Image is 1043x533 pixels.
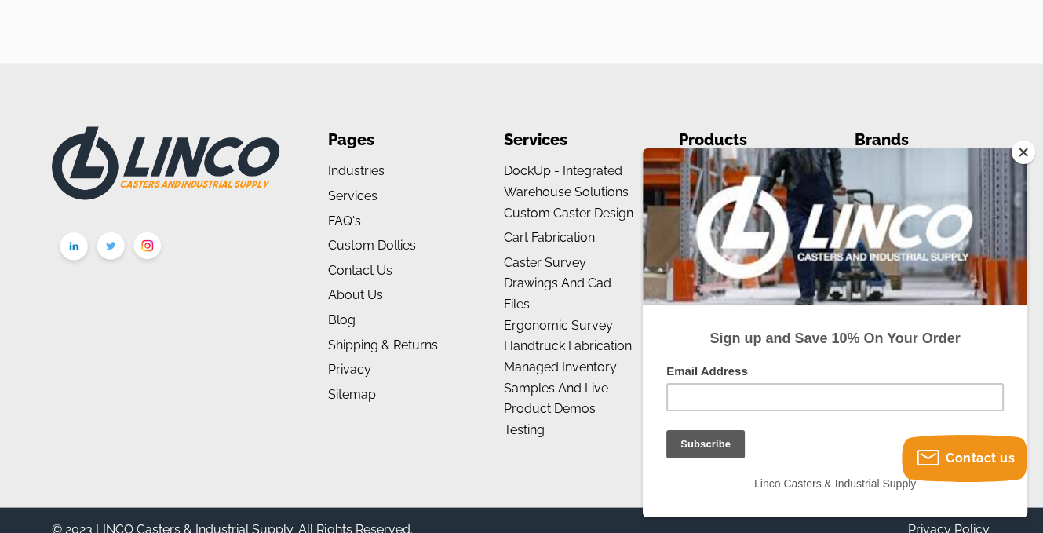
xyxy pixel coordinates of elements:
[902,435,1027,482] button: Contact us
[855,126,991,152] li: Brands
[24,216,361,235] label: Email Address
[67,182,317,198] strong: Sign up and Save 10% On Your Order
[679,126,815,152] li: Products
[504,359,617,374] a: Managed Inventory
[328,361,371,376] a: Privacy
[504,229,595,244] a: Cart Fabrication
[328,162,385,177] a: Industries
[946,451,1015,465] span: Contact us
[1012,141,1035,164] button: Close
[93,228,129,267] img: twitter.png
[328,188,377,203] a: Services
[328,386,376,401] a: Sitemap
[328,337,438,352] a: Shipping & Returns
[504,162,629,199] a: DockUp - Integrated Warehouse Solutions
[129,228,166,267] img: instagram.png
[504,254,586,269] a: Caster Survey
[24,282,102,310] input: Subscribe
[504,205,633,220] a: Custom Caster Design
[328,312,356,327] a: Blog
[328,237,416,252] a: Custom Dollies
[504,380,608,416] a: Samples and Live Product Demos
[328,213,361,228] a: FAQ's
[111,329,273,341] span: Linco Casters & Industrial Supply
[504,126,640,152] li: Services
[56,228,93,268] img: linkedin.png
[504,422,545,436] a: Testing
[52,126,279,199] img: LINCO CASTERS & INDUSTRIAL SUPPLY
[328,126,465,152] li: Pages
[328,262,392,277] a: Contact Us
[504,275,611,311] a: Drawings and Cad Files
[504,317,613,332] a: Ergonomic Survey
[328,287,383,301] a: About us
[504,338,632,352] a: Handtruck Fabrication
